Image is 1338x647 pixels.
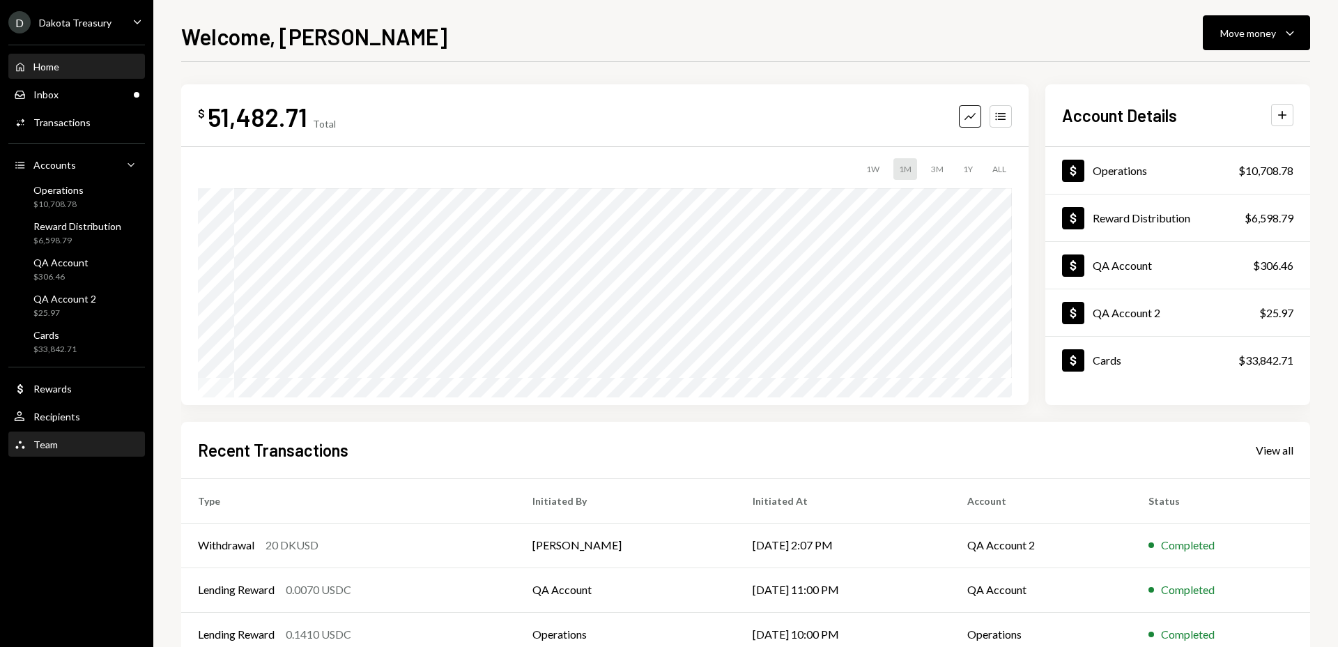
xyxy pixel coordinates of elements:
a: Home [8,54,145,79]
div: Reward Distribution [1093,211,1190,224]
td: QA Account [516,568,735,612]
div: Team [33,439,58,450]
a: Rewards [8,376,145,401]
div: Accounts [33,159,76,171]
a: View all [1256,442,1293,457]
a: Team [8,432,145,457]
div: $6,598.79 [1245,210,1293,227]
div: 51,482.71 [208,101,307,132]
div: Total [313,118,336,130]
div: Inbox [33,89,59,100]
div: 20 DKUSD [266,537,318,554]
div: D [8,11,31,33]
div: $33,842.71 [33,344,77,356]
a: QA Account 2$25.97 [8,289,145,322]
div: $10,708.78 [1238,162,1293,179]
div: $33,842.71 [1238,352,1293,369]
div: Recipients [33,411,80,423]
th: Account [951,478,1132,523]
div: 1W [861,158,885,180]
a: Cards$33,842.71 [8,325,145,358]
a: Reward Distribution$6,598.79 [8,216,145,250]
th: Type [181,478,516,523]
div: Operations [33,184,84,196]
a: Cards$33,842.71 [1045,337,1310,383]
div: $306.46 [33,271,89,283]
a: Accounts [8,152,145,177]
a: Operations$10,708.78 [1045,147,1310,194]
div: 0.0070 USDC [286,581,351,598]
div: $10,708.78 [33,199,84,211]
h1: Welcome, [PERSON_NAME] [181,22,447,50]
div: 0.1410 USDC [286,626,351,643]
td: QA Account [951,568,1132,612]
h2: Account Details [1062,104,1177,127]
div: QA Account [33,257,89,268]
div: Completed [1161,581,1215,598]
div: QA Account 2 [1093,306,1160,319]
div: Dakota Treasury [39,17,111,29]
div: Move money [1220,26,1276,40]
a: Reward Distribution$6,598.79 [1045,195,1310,241]
div: Withdrawal [198,537,254,554]
button: Move money [1203,15,1310,50]
td: [DATE] 11:00 PM [736,568,951,612]
th: Status [1132,478,1310,523]
th: Initiated At [736,478,951,523]
th: Initiated By [516,478,735,523]
div: Completed [1161,537,1215,554]
div: View all [1256,443,1293,457]
div: 1Y [958,158,978,180]
div: $306.46 [1253,257,1293,274]
div: Lending Reward [198,626,275,643]
a: Recipients [8,404,145,429]
div: Rewards [33,383,72,395]
a: QA Account 2$25.97 [1045,289,1310,336]
div: $6,598.79 [33,235,121,247]
div: Reward Distribution [33,220,121,232]
a: QA Account$306.46 [8,252,145,286]
div: Cards [33,329,77,341]
div: $25.97 [33,307,96,319]
a: Inbox [8,82,145,107]
div: QA Account 2 [33,293,96,305]
div: Lending Reward [198,581,275,598]
td: QA Account 2 [951,523,1132,568]
div: Completed [1161,626,1215,643]
div: $ [198,107,205,121]
a: Operations$10,708.78 [8,180,145,213]
div: Home [33,61,59,73]
h2: Recent Transactions [198,439,348,462]
div: Cards [1093,353,1121,367]
div: 1M [893,158,917,180]
div: Operations [1093,164,1147,177]
div: ALL [987,158,1012,180]
a: Transactions [8,109,145,135]
td: [DATE] 2:07 PM [736,523,951,568]
td: [PERSON_NAME] [516,523,735,568]
div: QA Account [1093,259,1152,272]
a: QA Account$306.46 [1045,242,1310,289]
div: Transactions [33,116,91,128]
div: 3M [925,158,949,180]
div: $25.97 [1259,305,1293,321]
